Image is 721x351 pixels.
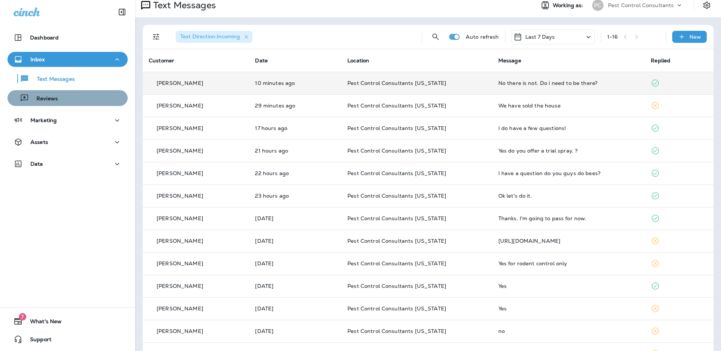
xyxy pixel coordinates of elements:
[255,283,335,289] p: Sep 16, 2025 11:19 AM
[466,34,499,40] p: Auto refresh
[498,80,639,86] div: No there is not. Do i need to be there?
[157,80,203,86] p: [PERSON_NAME]
[651,57,670,64] span: Replied
[498,125,639,131] div: I do have a few questions!
[255,57,268,64] span: Date
[498,215,639,221] div: Thanks. I'm going to pass for now.
[347,102,446,109] span: Pest Control Consultants [US_STATE]
[157,238,203,244] p: [PERSON_NAME]
[29,76,75,83] p: Text Messages
[157,215,203,221] p: [PERSON_NAME]
[23,336,51,345] span: Support
[498,328,639,334] div: no
[19,313,26,321] span: 7
[608,2,674,8] p: Pest Control Consultants
[255,306,335,312] p: Sep 15, 2025 02:46 PM
[255,103,335,109] p: Sep 18, 2025 02:05 PM
[30,117,57,123] p: Marketing
[8,52,128,67] button: Inbox
[149,57,174,64] span: Customer
[176,31,252,43] div: Text Direction:Incoming
[157,193,203,199] p: [PERSON_NAME]
[428,29,443,44] button: Search Messages
[157,328,203,334] p: [PERSON_NAME]
[255,260,335,266] p: Sep 16, 2025 12:17 PM
[347,192,446,199] span: Pest Control Consultants [US_STATE]
[157,170,203,176] p: [PERSON_NAME]
[498,57,521,64] span: Message
[157,306,203,312] p: [PERSON_NAME]
[689,34,701,40] p: New
[255,148,335,154] p: Sep 17, 2025 04:56 PM
[347,215,446,222] span: Pest Control Consultants [US_STATE]
[29,95,58,103] p: Reviews
[8,332,128,347] button: Support
[347,147,446,154] span: Pest Control Consultants [US_STATE]
[255,193,335,199] p: Sep 17, 2025 03:26 PM
[157,103,203,109] p: [PERSON_NAME]
[347,238,446,244] span: Pest Control Consultants [US_STATE]
[498,103,639,109] div: We have sold the house
[8,90,128,106] button: Reviews
[30,35,59,41] p: Dashboard
[498,148,639,154] div: Yes do you offer a trial spray. ?
[347,80,446,86] span: Pest Control Consultants [US_STATE]
[553,2,585,9] span: Working as:
[8,30,128,45] button: Dashboard
[255,170,335,176] p: Sep 17, 2025 03:50 PM
[157,260,203,266] p: [PERSON_NAME]
[149,29,164,44] button: Filters
[8,113,128,128] button: Marketing
[30,161,43,167] p: Data
[23,318,62,327] span: What's New
[347,57,369,64] span: Location
[157,283,203,289] p: [PERSON_NAME]
[30,139,48,145] p: Assets
[498,283,639,289] div: Yes
[347,260,446,267] span: Pest Control Consultants [US_STATE]
[498,260,639,266] div: Yes for rodent control only
[157,148,203,154] p: [PERSON_NAME]
[8,314,128,329] button: 7What's New
[498,170,639,176] div: I have a question do you guys do bees?
[8,156,128,171] button: Data
[347,328,446,334] span: Pest Control Consultants [US_STATE]
[498,193,639,199] div: Ok let's do it.
[8,135,128,150] button: Assets
[498,238,639,244] div: https://redf.in/AGFvSK
[157,125,203,131] p: [PERSON_NAME]
[255,215,335,221] p: Sep 17, 2025 08:29 AM
[255,125,335,131] p: Sep 17, 2025 08:38 PM
[347,170,446,177] span: Pest Control Consultants [US_STATE]
[255,328,335,334] p: Sep 15, 2025 11:19 AM
[30,56,45,62] p: Inbox
[347,283,446,289] span: Pest Control Consultants [US_STATE]
[8,71,128,86] button: Text Messages
[180,33,240,40] span: Text Direction : Incoming
[347,305,446,312] span: Pest Control Consultants [US_STATE]
[347,125,446,132] span: Pest Control Consultants [US_STATE]
[255,80,335,86] p: Sep 18, 2025 02:24 PM
[525,34,555,40] p: Last 7 Days
[112,5,133,20] button: Collapse Sidebar
[255,238,335,244] p: Sep 16, 2025 03:17 PM
[607,34,618,40] div: 1 - 16
[498,306,639,312] div: Yes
